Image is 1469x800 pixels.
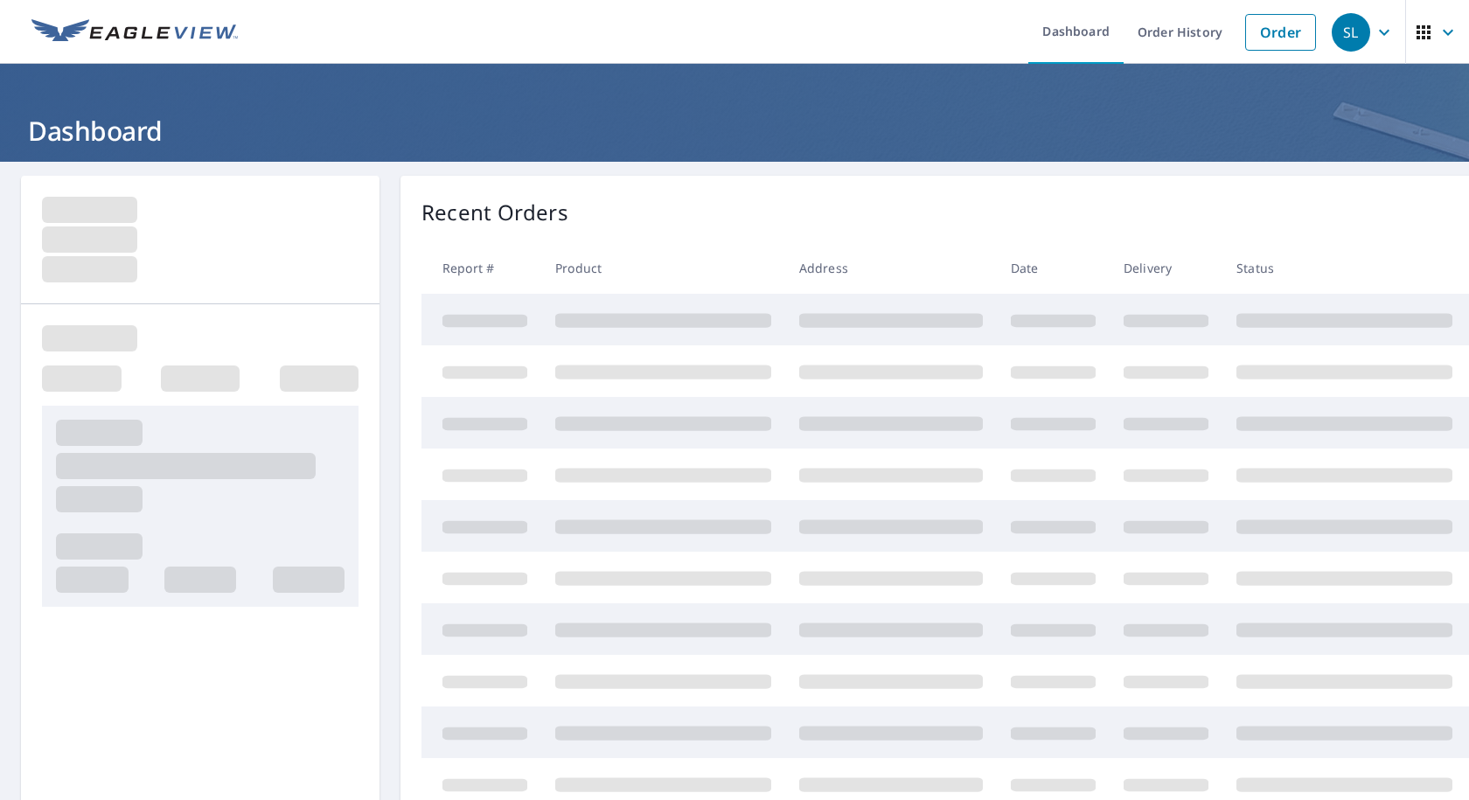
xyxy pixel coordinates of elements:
[997,242,1110,294] th: Date
[421,242,541,294] th: Report #
[1245,14,1316,51] a: Order
[31,19,238,45] img: EV Logo
[785,242,997,294] th: Address
[1222,242,1466,294] th: Status
[21,113,1448,149] h1: Dashboard
[541,242,785,294] th: Product
[421,197,568,228] p: Recent Orders
[1332,13,1370,52] div: SL
[1110,242,1222,294] th: Delivery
